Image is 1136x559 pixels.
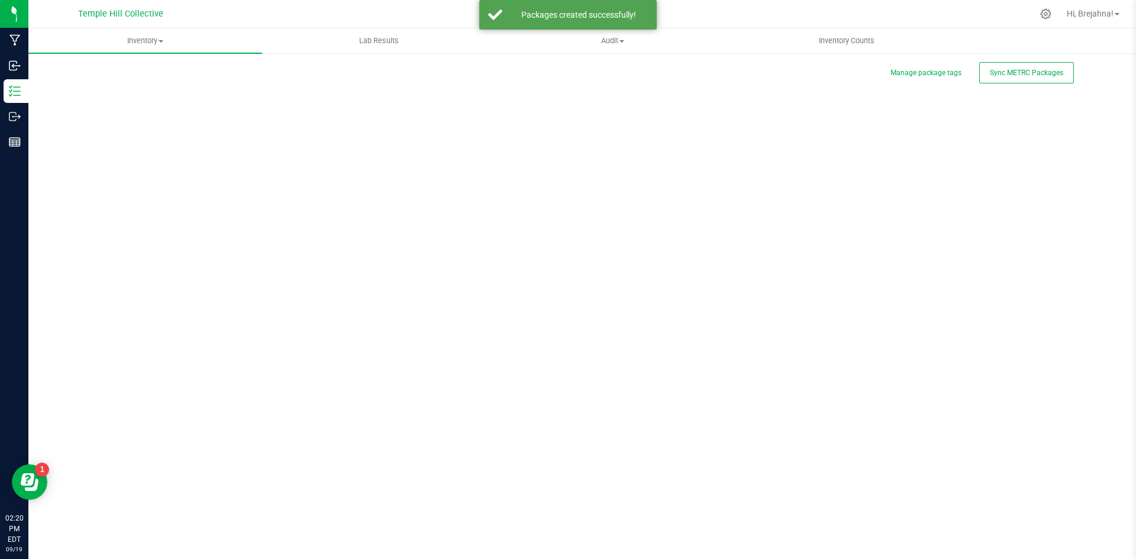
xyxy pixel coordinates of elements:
a: Lab Results [262,28,496,53]
p: 09/19 [5,545,23,554]
inline-svg: Inventory [9,85,21,97]
span: Lab Results [343,35,415,46]
inline-svg: Reports [9,136,21,148]
inline-svg: Inbound [9,60,21,72]
span: Audit [496,35,729,46]
a: Inventory [28,28,262,53]
inline-svg: Outbound [9,111,21,122]
span: Temple Hill Collective [78,9,163,19]
a: Inventory Counts [730,28,963,53]
iframe: Resource center unread badge [35,463,49,477]
span: Hi, Brejahna! [1067,9,1114,18]
span: Inventory Counts [803,35,890,46]
button: Manage package tags [890,68,961,78]
button: Sync METRC Packages [979,62,1074,83]
span: Sync METRC Packages [990,69,1063,77]
iframe: Resource center [12,464,47,500]
a: Audit [496,28,730,53]
span: Inventory [28,35,262,46]
inline-svg: Manufacturing [9,34,21,46]
div: Packages created successfully! [509,9,648,21]
p: 02:20 PM EDT [5,513,23,545]
div: Manage settings [1038,8,1053,20]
